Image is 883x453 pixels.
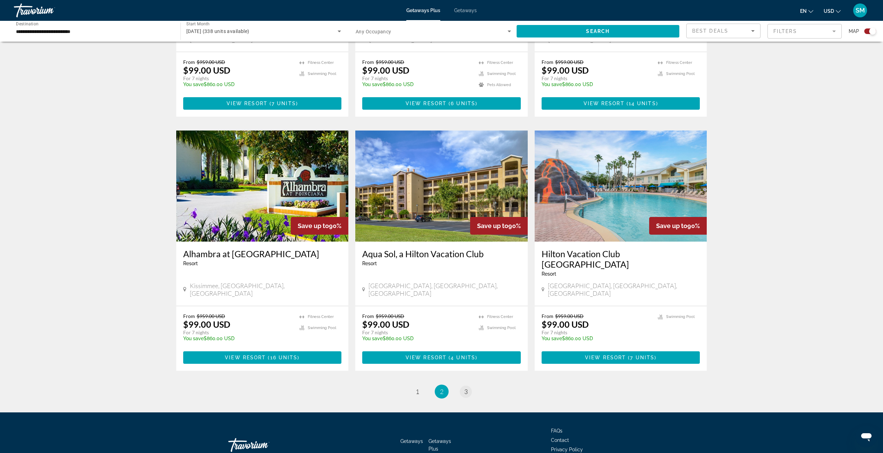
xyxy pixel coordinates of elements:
[454,8,477,13] span: Getaways
[692,27,755,35] mat-select: Sort by
[487,60,513,65] span: Fitness Center
[542,313,553,319] span: From
[176,131,349,242] img: 4036O01X.jpg
[183,249,342,259] a: Alhambra at [GEOGRAPHIC_DATA]
[767,24,842,39] button: Filter
[186,22,210,26] span: Start Month
[542,97,700,110] button: View Resort(14 units)
[362,329,472,336] p: For 7 nights
[542,329,651,336] p: For 7 nights
[362,82,472,87] p: $860.00 USD
[416,388,419,395] span: 1
[551,437,569,443] a: Contact
[584,101,625,106] span: View Resort
[406,101,447,106] span: View Resort
[308,326,336,330] span: Swimming Pool
[362,97,521,110] button: View Resort(6 units)
[428,438,451,452] span: Getaways Plus
[666,314,695,319] span: Swimming Pool
[183,75,293,82] p: For 7 nights
[183,82,204,87] span: You save
[272,101,296,106] span: 7 units
[555,59,584,65] span: $959.00 USD
[849,26,859,36] span: Map
[586,28,610,34] span: Search
[362,313,374,319] span: From
[542,351,700,364] a: View Resort(7 units)
[625,101,658,106] span: ( )
[542,65,589,75] p: $99.00 USD
[186,28,249,34] span: [DATE] (338 units available)
[362,261,377,266] span: Resort
[548,282,700,297] span: [GEOGRAPHIC_DATA], [GEOGRAPHIC_DATA], [GEOGRAPHIC_DATA]
[176,385,707,399] nav: Pagination
[855,425,877,447] iframe: Button to launch messaging window
[451,101,475,106] span: 6 units
[197,59,225,65] span: $959.00 USD
[451,355,475,360] span: 4 units
[824,8,834,14] span: USD
[542,271,556,277] span: Resort
[542,319,589,329] p: $99.00 USD
[268,101,298,106] span: ( )
[551,428,562,434] span: FAQs
[362,336,472,341] p: $860.00 USD
[197,313,225,319] span: $959.00 USD
[400,438,423,444] a: Getaways
[551,447,583,452] a: Privacy Policy
[14,1,83,19] a: Travorium
[266,355,299,360] span: ( )
[183,261,198,266] span: Resort
[542,336,651,341] p: $860.00 USD
[227,101,268,106] span: View Resort
[355,131,528,242] img: DN93E01X.jpg
[487,72,516,76] span: Swimming Pool
[692,28,728,34] span: Best Deals
[542,249,700,269] a: Hilton Vacation Club [GEOGRAPHIC_DATA]
[376,59,404,65] span: $959.00 USD
[851,3,869,18] button: User Menu
[487,314,513,319] span: Fitness Center
[464,388,468,395] span: 3
[190,282,341,297] span: Kissimmee, [GEOGRAPHIC_DATA], [GEOGRAPHIC_DATA]
[447,355,477,360] span: ( )
[856,7,865,14] span: SM
[183,59,195,65] span: From
[470,217,528,235] div: 90%
[362,65,409,75] p: $99.00 USD
[666,72,695,76] span: Swimming Pool
[183,319,230,329] p: $99.00 USD
[585,355,626,360] span: View Resort
[362,351,521,364] button: View Resort(4 units)
[183,313,195,319] span: From
[308,60,334,65] span: Fitness Center
[308,72,336,76] span: Swimming Pool
[183,82,293,87] p: $860.00 USD
[362,249,521,259] a: Aqua Sol, a Hilton Vacation Club
[477,222,508,229] span: Save up to
[542,82,651,87] p: $860.00 USD
[440,388,443,395] span: 2
[487,326,516,330] span: Swimming Pool
[555,313,584,319] span: $959.00 USD
[824,6,841,16] button: Change currency
[308,314,334,319] span: Fitness Center
[487,83,511,87] span: Pets Allowed
[183,97,342,110] button: View Resort(7 units)
[298,222,329,229] span: Save up to
[270,355,298,360] span: 16 units
[649,217,707,235] div: 90%
[406,8,440,13] a: Getaways Plus
[368,282,521,297] span: [GEOGRAPHIC_DATA], [GEOGRAPHIC_DATA], [GEOGRAPHIC_DATA]
[542,82,562,87] span: You save
[356,29,391,34] span: Any Occupancy
[666,60,692,65] span: Fitness Center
